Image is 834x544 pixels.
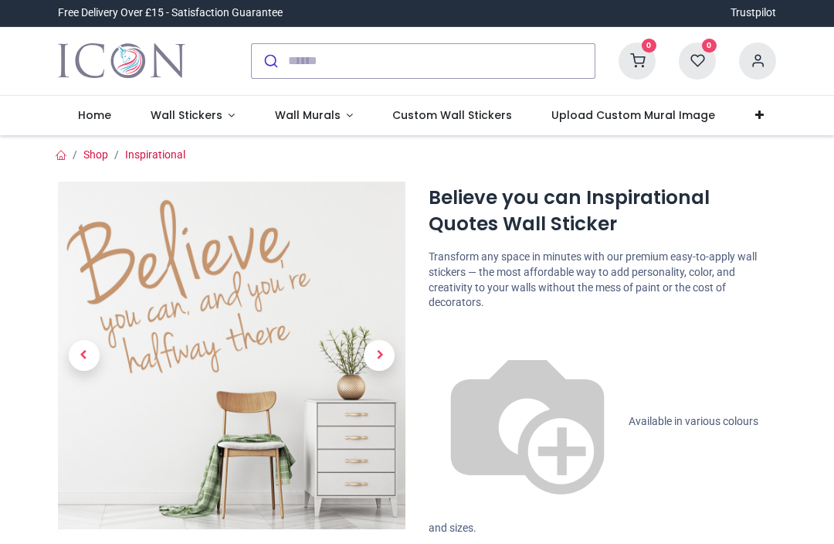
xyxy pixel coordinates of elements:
[131,96,255,136] a: Wall Stickers
[619,53,656,66] a: 0
[58,233,110,477] a: Previous
[58,182,405,529] img: Believe you can Inspirational Quotes Wall Sticker
[69,340,100,371] span: Previous
[58,39,185,83] img: Icon Wall Stickers
[429,414,758,533] span: Available in various colours and sizes.
[429,250,776,310] p: Transform any space in minutes with our premium easy-to-apply wall stickers — the most affordable...
[731,5,776,21] a: Trustpilot
[679,53,716,66] a: 0
[429,323,626,521] img: color-wheel.png
[255,96,373,136] a: Wall Murals
[392,107,512,123] span: Custom Wall Stickers
[58,39,185,83] a: Logo of Icon Wall Stickers
[275,107,341,123] span: Wall Murals
[642,39,656,53] sup: 0
[429,185,776,238] h1: Believe you can Inspirational Quotes Wall Sticker
[252,44,288,78] button: Submit
[78,107,111,123] span: Home
[83,148,108,161] a: Shop
[364,340,395,371] span: Next
[58,5,283,21] div: Free Delivery Over £15 - Satisfaction Guarantee
[551,107,715,123] span: Upload Custom Mural Image
[125,148,185,161] a: Inspirational
[151,107,222,123] span: Wall Stickers
[702,39,717,53] sup: 0
[354,233,406,477] a: Next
